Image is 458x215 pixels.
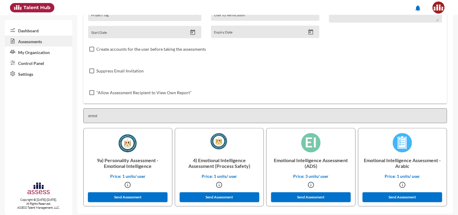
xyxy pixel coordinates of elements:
[271,174,350,179] p: Price: 3 units/ user
[88,192,168,202] button: Send Assessment
[5,198,72,210] p: Copyright © [DATE]-[DATE]. All Rights Reserved. ASSESS Talent Management, LLC.
[271,152,350,174] p: Emotional Intelligence Assessment (ADS)
[5,57,72,68] a: Control Panel
[97,89,192,96] span: "Allow Assessment Recipient to View Own Report"
[180,192,259,202] button: Send Assessment
[415,5,422,12] mat-icon: notifications
[88,174,167,179] p: Price: 1 units/ user
[5,36,72,47] a: Assessments
[97,46,206,53] span: Create accounts for the user before taking the assessments
[363,152,442,174] p: Emotional Intelligence Assessment - Arabic
[97,67,144,75] span: Suppress Email Invitation
[5,68,72,79] a: Settings
[271,192,351,202] button: Send Assessment
[187,29,198,36] button: Open calendar
[180,152,259,174] p: 4) Emotional Intelligence Assessment (Process Safety)
[83,108,447,123] input: Search in assessments
[306,29,316,35] button: Open calendar
[88,152,167,174] p: 9a) Personality Assessment - Emotional Intelligence
[5,25,72,36] a: Dashboard
[180,174,259,179] p: Price: 1 units/ user
[27,182,50,197] img: assesscompany-logo.png
[363,192,442,202] button: Send Assessment
[5,47,72,57] a: My Organization
[363,174,442,179] p: Price: 1 units/ user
